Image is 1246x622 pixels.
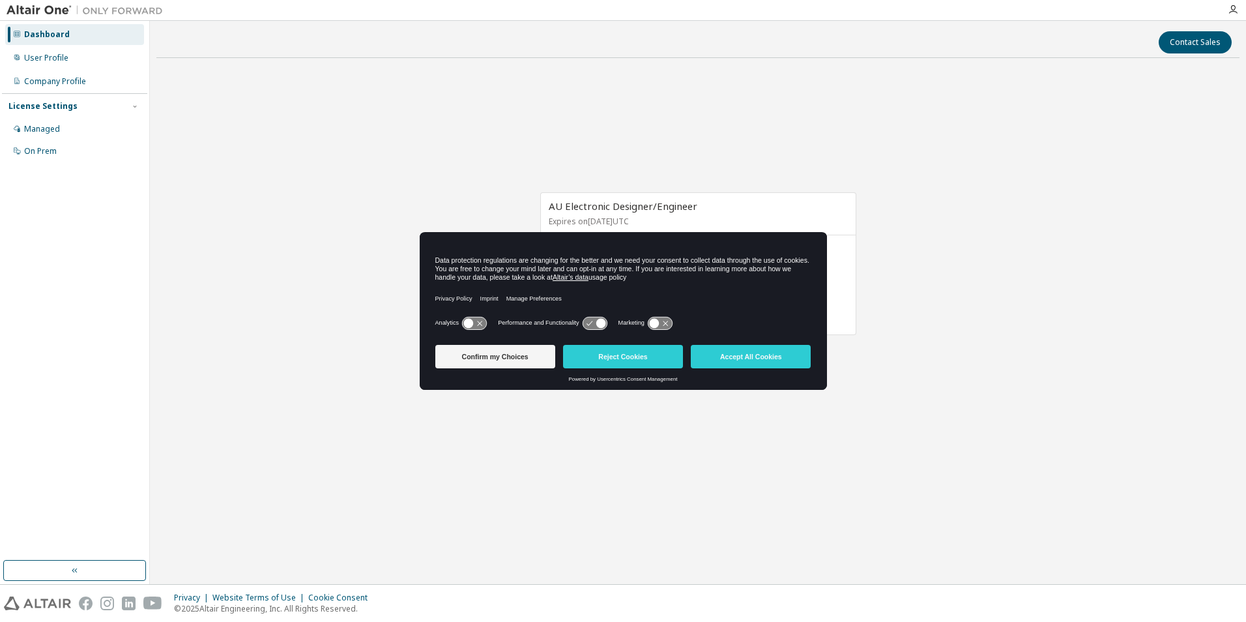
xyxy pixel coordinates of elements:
img: altair_logo.svg [4,597,71,610]
p: Expires on [DATE] UTC [549,216,845,227]
img: facebook.svg [79,597,93,610]
p: © 2025 Altair Engineering, Inc. All Rights Reserved. [174,603,375,614]
div: Dashboard [24,29,70,40]
img: Altair One [7,4,169,17]
div: On Prem [24,146,57,156]
img: linkedin.svg [122,597,136,610]
div: Company Profile [24,76,86,87]
img: instagram.svg [100,597,114,610]
span: AU Electronic Designer/Engineer [549,200,697,213]
div: Managed [24,124,60,134]
div: Privacy [174,593,212,603]
img: youtube.svg [143,597,162,610]
div: License Settings [8,101,78,111]
div: Website Terms of Use [212,593,308,603]
div: User Profile [24,53,68,63]
div: Cookie Consent [308,593,375,603]
button: Contact Sales [1159,31,1232,53]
